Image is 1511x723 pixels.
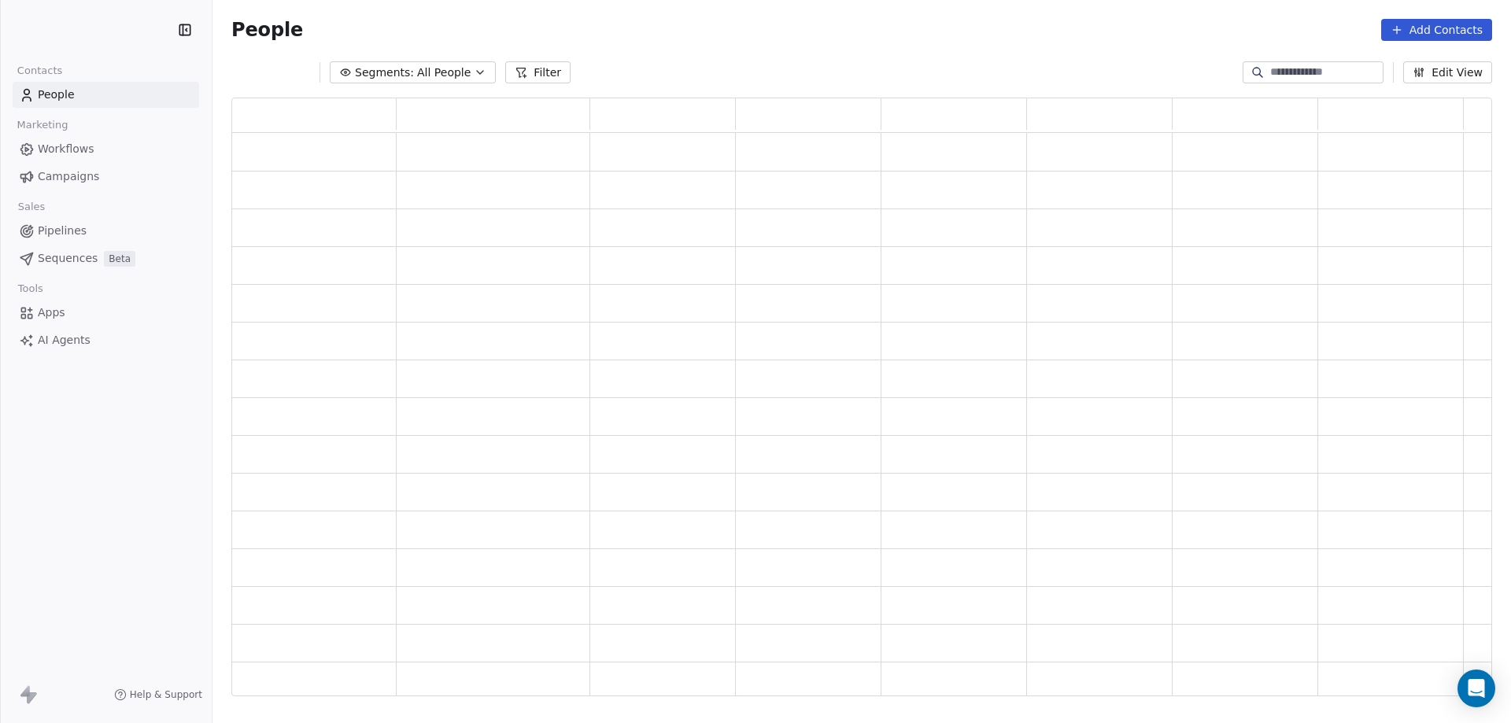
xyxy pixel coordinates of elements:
[13,327,199,353] a: AI Agents
[11,277,50,301] span: Tools
[13,245,199,271] a: SequencesBeta
[505,61,571,83] button: Filter
[38,87,75,103] span: People
[13,164,199,190] a: Campaigns
[1403,61,1492,83] button: Edit View
[38,141,94,157] span: Workflows
[13,300,199,326] a: Apps
[104,251,135,267] span: Beta
[38,168,99,185] span: Campaigns
[1457,670,1495,707] div: Open Intercom Messenger
[13,218,199,244] a: Pipelines
[417,65,471,81] span: All People
[114,688,202,701] a: Help & Support
[11,195,52,219] span: Sales
[1381,19,1492,41] button: Add Contacts
[38,250,98,267] span: Sequences
[38,223,87,239] span: Pipelines
[130,688,202,701] span: Help & Support
[10,59,69,83] span: Contacts
[231,18,303,42] span: People
[13,82,199,108] a: People
[38,332,91,349] span: AI Agents
[38,304,65,321] span: Apps
[10,113,75,137] span: Marketing
[355,65,414,81] span: Segments:
[13,136,199,162] a: Workflows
